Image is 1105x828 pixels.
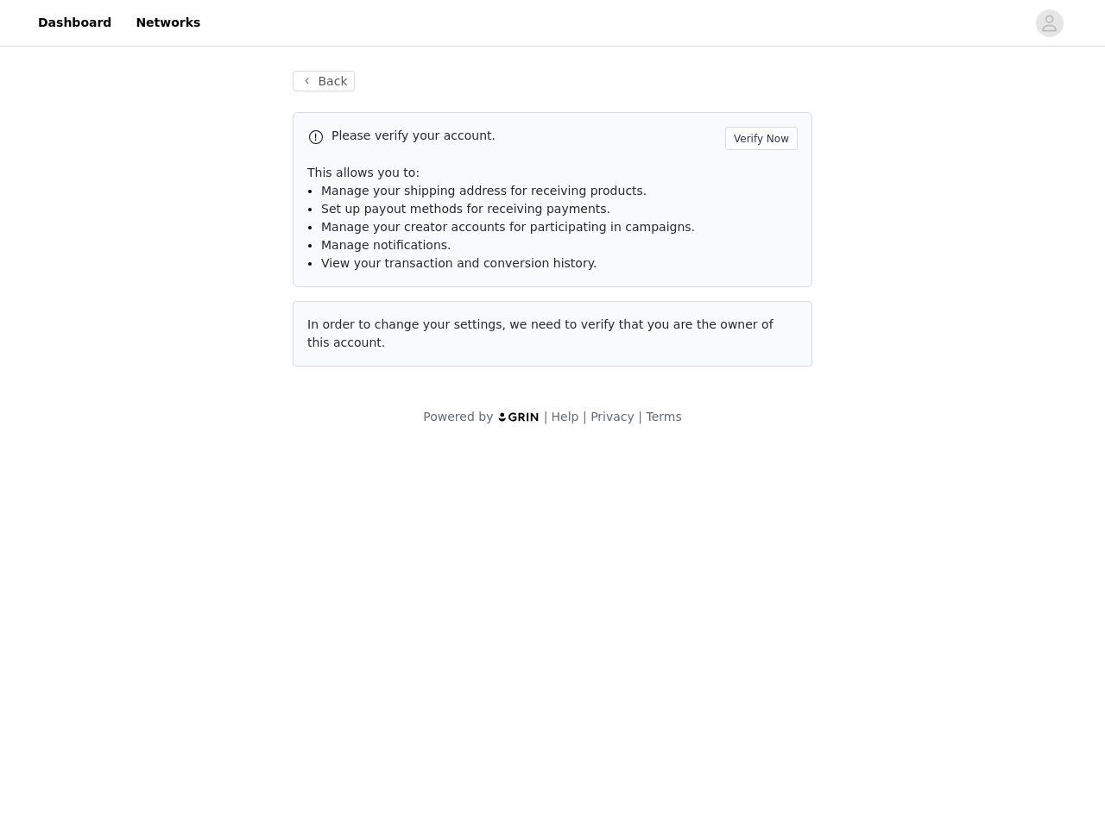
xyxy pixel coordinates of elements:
[497,411,540,423] img: logo
[28,3,122,42] a: Dashboard
[307,164,798,182] p: This allows you to:
[293,71,355,91] button: Back
[646,410,681,423] a: Terms
[125,3,211,42] a: Networks
[321,256,597,270] span: View your transaction and conversion history.
[423,410,493,423] span: Powered by
[331,127,718,145] p: Please verify your account.
[1041,9,1058,37] div: avatar
[590,410,635,423] a: Privacy
[321,184,647,198] span: Manage your shipping address for receiving products.
[638,410,642,423] span: |
[544,410,548,423] span: |
[321,238,451,252] span: Manage notifications.
[552,410,579,423] a: Help
[321,220,695,234] span: Manage your creator accounts for participating in campaigns.
[583,410,587,423] span: |
[321,202,610,216] span: Set up payout methods for receiving payments.
[307,317,773,349] span: In order to change your settings, we need to verify that you are the owner of this account.
[725,127,798,150] button: Verify Now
